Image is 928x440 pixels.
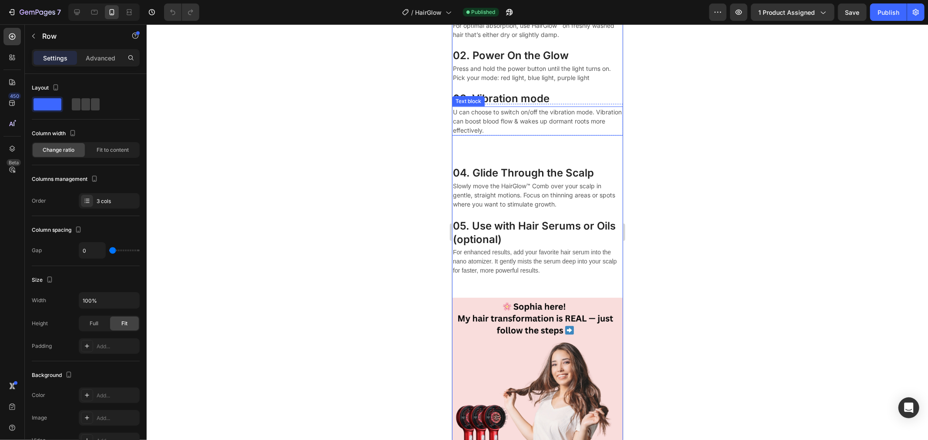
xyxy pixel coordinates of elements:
div: Padding [32,342,52,350]
div: Layout [32,82,61,94]
p: Slowly move the HairGlow™ Comb over your scalp in gentle, straight motions. Focus on thinning are... [1,157,170,184]
div: 3 cols [97,197,137,205]
button: Publish [870,3,907,21]
p: Advanced [86,53,115,63]
iframe: Design area [452,24,623,440]
div: Size [32,274,55,286]
div: Add... [97,343,137,350]
p: U can choose to switch on/off the vibration mode. Vibration can boost blood flow & wakes up dorma... [1,83,170,110]
div: Height [32,320,48,327]
button: 1 product assigned [751,3,834,21]
span: Full [90,320,98,327]
input: Auto [79,243,105,258]
p: For enhanced results, add your favorite hair serum into the nano atomizer. It gently mists the se... [1,223,170,251]
div: Image [32,414,47,422]
div: 450 [8,93,21,100]
div: Add... [97,414,137,422]
span: Fit to content [97,146,129,154]
p: Row [42,31,116,41]
div: Background [32,370,74,381]
div: Gap [32,247,42,254]
div: Columns management [32,173,100,185]
button: 7 [3,3,65,21]
span: Change ratio [43,146,75,154]
p: 7 [57,7,61,17]
div: Order [32,197,46,205]
div: Undo/Redo [164,3,199,21]
div: Column width [32,128,78,140]
span: Fit [121,320,127,327]
span: / [412,8,414,17]
span: HairGlow [415,8,442,17]
button: Save [838,3,867,21]
p: Settings [43,53,67,63]
div: Color [32,391,45,399]
p: Press and hold the power button until the light turns on. Pick your mode: red light, blue light, ... [1,40,170,58]
span: 1 product assigned [758,8,815,17]
div: Width [32,297,46,304]
div: Add... [97,392,137,400]
span: Published [472,8,496,16]
div: Open Intercom Messenger [898,397,919,418]
div: Publish [878,8,899,17]
input: Auto [79,293,139,308]
div: Beta [7,159,21,166]
span: Save [845,9,860,16]
div: Column spacing [32,224,84,236]
div: Text block [2,73,31,81]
